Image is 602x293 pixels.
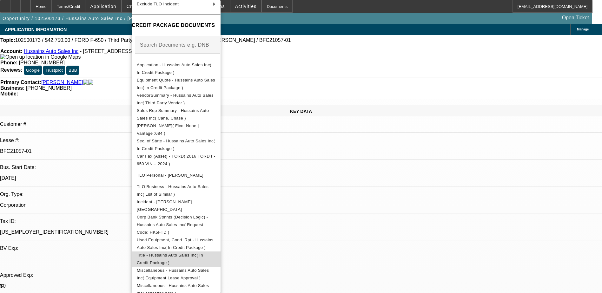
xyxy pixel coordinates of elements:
span: Corp Bank Stmnts (Decision Logic) - Hussains Auto Sales Inc( Request Code: HK5FTD ) [137,215,208,235]
button: Sec. of State - Hussains Auto Sales Inc( In Credit Package ) [132,137,221,153]
span: TLO Business - Hussains Auto Sales Inc( List of Similar ) [137,184,208,197]
button: Corp Bank Stmnts (Decision Logic) - Hussains Auto Sales Inc( Request Code: HK5FTD ) [132,213,221,236]
button: Incident - Hussain, Khurram [132,198,221,213]
span: TLO Personal - [PERSON_NAME] [137,173,203,178]
span: Incident - [PERSON_NAME][GEOGRAPHIC_DATA] [137,199,192,212]
button: TLO Business - Hussains Auto Sales Inc( List of Similar ) [132,183,221,198]
span: Sales Rep Summary - Hussains Auto Sales Inc( Cane, Chase ) [137,108,209,120]
button: Sales Rep Summary - Hussains Auto Sales Inc( Cane, Chase ) [132,107,221,122]
span: Car Fax (Asset) - FORD( 2016 FORD F-650 VIN....2024 ) [137,154,215,166]
span: Equipment Quote - Hussains Auto Sales Inc( In Credit Package ) [137,78,215,90]
span: Miscellaneous - Hussains Auto Sales Inc( Equipment Lease Approval ) [137,268,209,280]
span: Used Equipment, Cond. Rpt - Hussains Auto Sales Inc( In Credit Package ) [137,238,214,250]
mat-label: Search Documents e.g. DNB [140,42,209,48]
button: Miscellaneous - Hussains Auto Sales Inc( Equipment Lease Approval ) [132,267,221,282]
span: Title - Hussains Auto Sales Inc( In Credit Package ) [137,253,203,265]
span: Sec. of State - Hussains Auto Sales Inc( In Credit Package ) [137,139,215,151]
span: VendorSummary - Hussains Auto Sales Inc( Third Party Vendor ) [137,93,214,105]
button: Title - Hussains Auto Sales Inc( In Credit Package ) [132,251,221,267]
span: Application - Hussains Auto Sales Inc( In Credit Package ) [137,62,211,75]
button: VendorSummary - Hussains Auto Sales Inc( Third Party Vendor ) [132,92,221,107]
h4: CREDIT PACKAGE DOCUMENTS [132,22,221,29]
button: Car Fax (Asset) - FORD( 2016 FORD F-650 VIN....2024 ) [132,153,221,168]
button: Application - Hussains Auto Sales Inc( In Credit Package ) [132,61,221,76]
span: Exclude TLO Incident [137,2,179,6]
button: Transunion - Hussain, Khurram( Fico: None | Vantage :684 ) [132,122,221,137]
span: [PERSON_NAME]( Fico: None | Vantage :684 ) [137,123,199,136]
button: Used Equipment, Cond. Rpt - Hussains Auto Sales Inc( In Credit Package ) [132,236,221,251]
button: TLO Personal - Hussain, Khurram [132,168,221,183]
button: Equipment Quote - Hussains Auto Sales Inc( In Credit Package ) [132,76,221,92]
